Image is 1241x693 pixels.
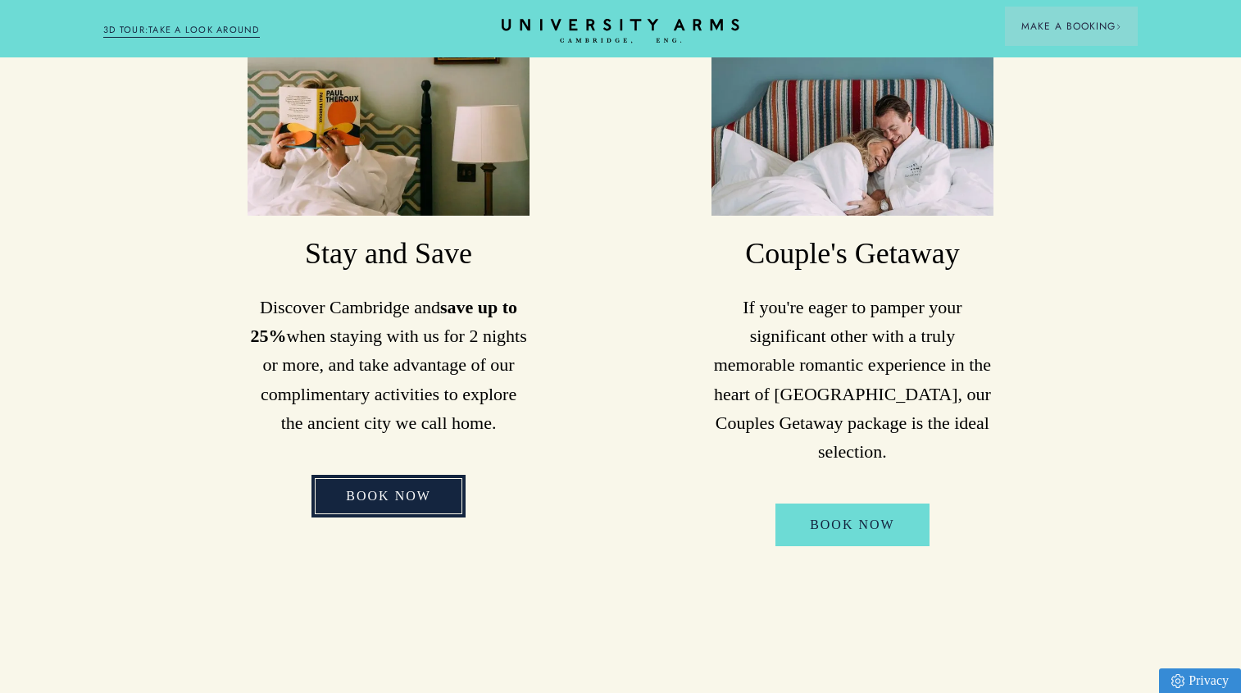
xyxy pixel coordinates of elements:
h3: Couple's Getaway [711,235,993,274]
span: Make a Booking [1021,19,1121,34]
p: If you're eager to pamper your significant other with a truly memorable romantic experience in th... [711,293,993,466]
a: Book Now [775,504,930,546]
a: 3D TOUR:TAKE A LOOK AROUND [103,23,260,38]
p: Discover Cambridge and when staying with us for 2 nights or more, and take advantage of our compl... [248,293,530,437]
img: Privacy [1171,674,1184,688]
button: Make a BookingArrow icon [1005,7,1138,46]
img: image-3316b7a5befc8609608a717065b4aaa141e00fd1-3889x5833-jpg [711,28,993,216]
img: Arrow icon [1116,24,1121,30]
a: Privacy [1159,668,1241,693]
img: image-f4e1a659d97a2c4848935e7cabdbc8898730da6b-4000x6000-jpg [248,28,530,216]
h3: Stay and Save [248,235,530,274]
a: Home [502,19,739,44]
a: Book Now [311,475,466,517]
